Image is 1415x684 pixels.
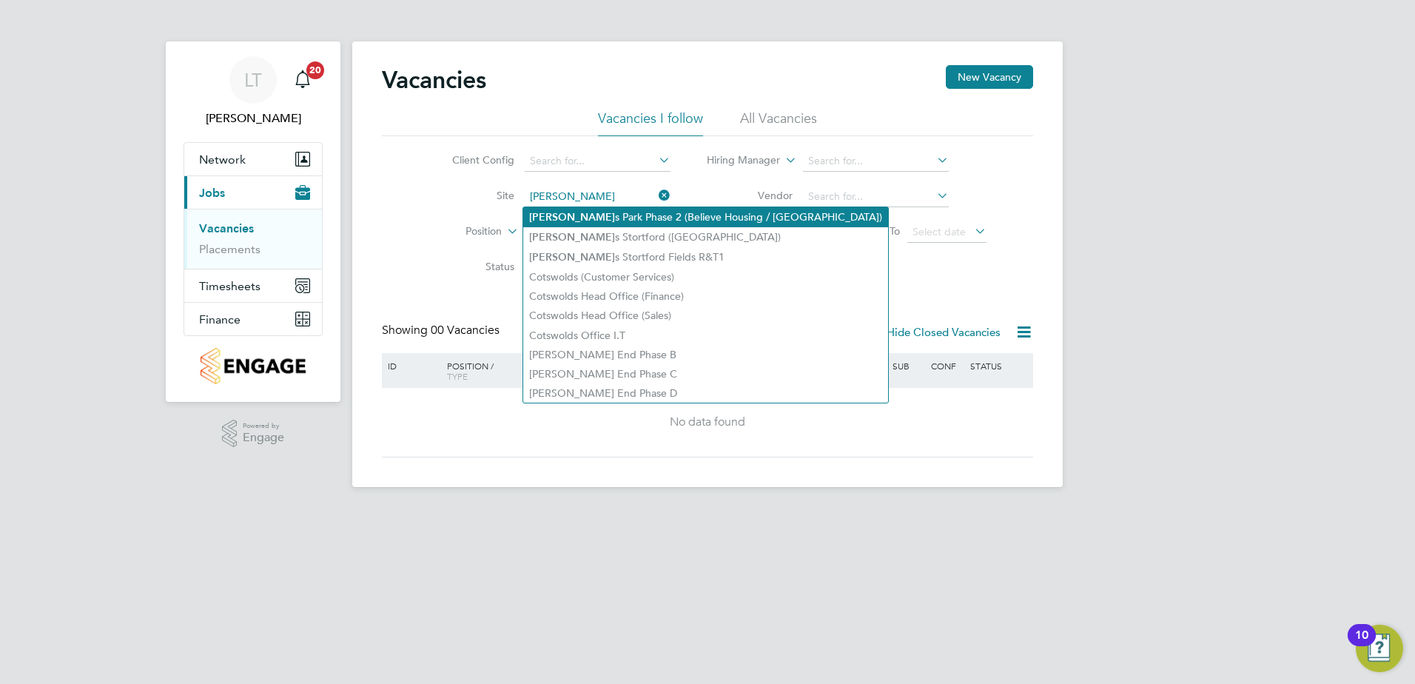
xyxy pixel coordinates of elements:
[523,286,888,306] li: Cotswolds Head Office (Finance)
[523,227,888,247] li: s Stortford ([GEOGRAPHIC_DATA])
[199,312,241,326] span: Finance
[946,65,1033,89] button: New Vacancy
[1356,625,1403,672] button: Open Resource Center, 10 new notifications
[523,326,888,345] li: Cotswolds Office I.T
[525,187,670,207] input: Search for...
[707,189,793,202] label: Vendor
[889,353,927,378] div: Sub
[184,56,323,127] a: LT[PERSON_NAME]
[288,56,317,104] a: 20
[199,152,246,167] span: Network
[199,186,225,200] span: Jobs
[166,41,340,402] nav: Main navigation
[447,370,468,382] span: Type
[417,224,502,239] label: Position
[222,420,285,448] a: Powered byEngage
[199,221,254,235] a: Vacancies
[523,207,888,227] li: s Park Phase 2 (Believe Housing / [GEOGRAPHIC_DATA])
[382,65,486,95] h2: Vacancies
[201,348,305,384] img: countryside-properties-logo-retina.png
[523,247,888,267] li: s Stortford Fields R&T1
[529,231,615,244] b: [PERSON_NAME]
[927,353,966,378] div: Conf
[1355,635,1368,654] div: 10
[429,189,514,202] label: Site
[184,209,322,269] div: Jobs
[431,323,500,338] span: 00 Vacancies
[184,269,322,302] button: Timesheets
[525,151,670,172] input: Search for...
[523,267,888,286] li: Cotswolds (Customer Services)
[523,345,888,364] li: [PERSON_NAME] End Phase B
[529,211,615,224] b: [PERSON_NAME]
[803,151,949,172] input: Search for...
[384,415,1031,430] div: No data found
[885,221,904,241] span: To
[803,187,949,207] input: Search for...
[695,153,780,168] label: Hiring Manager
[529,251,615,264] b: [PERSON_NAME]
[869,325,1001,339] label: Hide Closed Vacancies
[429,260,514,273] label: Status
[243,420,284,432] span: Powered by
[243,432,284,444] span: Engage
[199,242,261,256] a: Placements
[740,110,817,136] li: All Vacancies
[436,353,540,389] div: Position /
[184,143,322,175] button: Network
[244,70,262,90] span: LT
[184,303,322,335] button: Finance
[184,348,323,384] a: Go to home page
[523,364,888,383] li: [PERSON_NAME] End Phase C
[598,110,703,136] li: Vacancies I follow
[306,61,324,79] span: 20
[912,225,966,238] span: Select date
[199,279,261,293] span: Timesheets
[382,323,503,338] div: Showing
[184,176,322,209] button: Jobs
[967,353,1031,378] div: Status
[523,383,888,403] li: [PERSON_NAME] End Phase D
[523,306,888,325] li: Cotswolds Head Office (Sales)
[429,153,514,167] label: Client Config
[184,110,323,127] span: Liam Taylor
[384,353,436,378] div: ID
